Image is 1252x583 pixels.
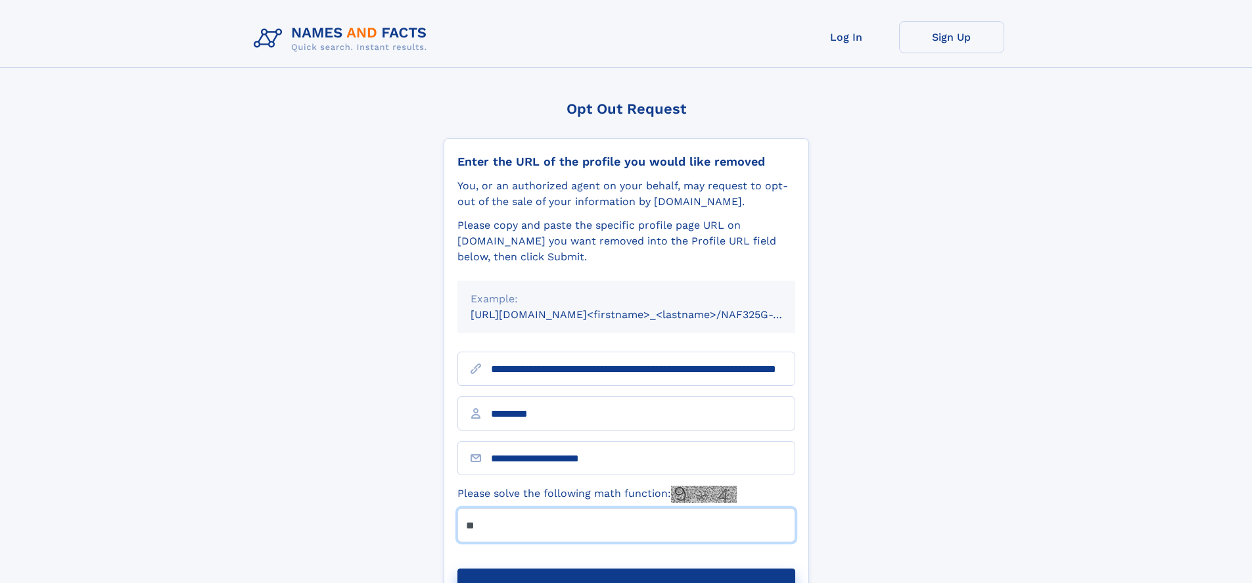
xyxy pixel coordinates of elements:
[471,308,820,321] small: [URL][DOMAIN_NAME]<firstname>_<lastname>/NAF325G-xxxxxxxx
[794,21,899,53] a: Log In
[899,21,1004,53] a: Sign Up
[457,178,795,210] div: You, or an authorized agent on your behalf, may request to opt-out of the sale of your informatio...
[457,486,737,503] label: Please solve the following math function:
[457,154,795,169] div: Enter the URL of the profile you would like removed
[471,291,782,307] div: Example:
[457,218,795,265] div: Please copy and paste the specific profile page URL on [DOMAIN_NAME] you want removed into the Pr...
[248,21,438,57] img: Logo Names and Facts
[444,101,809,117] div: Opt Out Request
